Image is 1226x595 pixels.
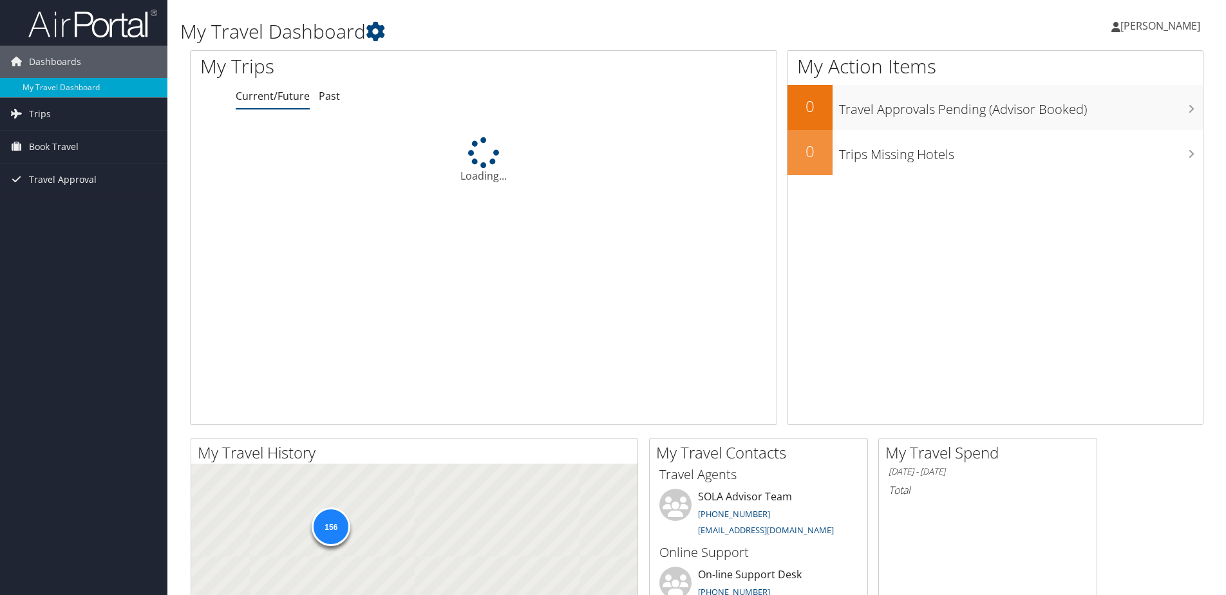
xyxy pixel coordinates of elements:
[29,98,51,130] span: Trips
[1111,6,1213,45] a: [PERSON_NAME]
[885,442,1097,464] h2: My Travel Spend
[29,164,97,196] span: Travel Approval
[787,130,1203,175] a: 0Trips Missing Hotels
[698,508,770,520] a: [PHONE_NUMBER]
[787,140,833,162] h2: 0
[656,442,867,464] h2: My Travel Contacts
[319,89,340,103] a: Past
[1120,19,1200,33] span: [PERSON_NAME]
[839,94,1203,118] h3: Travel Approvals Pending (Advisor Booked)
[236,89,310,103] a: Current/Future
[28,8,157,39] img: airportal-logo.png
[787,53,1203,80] h1: My Action Items
[659,466,858,484] h3: Travel Agents
[653,489,864,542] li: SOLA Advisor Team
[889,466,1087,478] h6: [DATE] - [DATE]
[198,442,637,464] h2: My Travel History
[191,137,777,184] div: Loading...
[312,507,350,546] div: 156
[29,46,81,78] span: Dashboards
[839,139,1203,164] h3: Trips Missing Hotels
[889,483,1087,497] h6: Total
[29,131,79,163] span: Book Travel
[659,543,858,562] h3: Online Support
[787,85,1203,130] a: 0Travel Approvals Pending (Advisor Booked)
[180,18,869,45] h1: My Travel Dashboard
[698,524,834,536] a: [EMAIL_ADDRESS][DOMAIN_NAME]
[200,53,523,80] h1: My Trips
[787,95,833,117] h2: 0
